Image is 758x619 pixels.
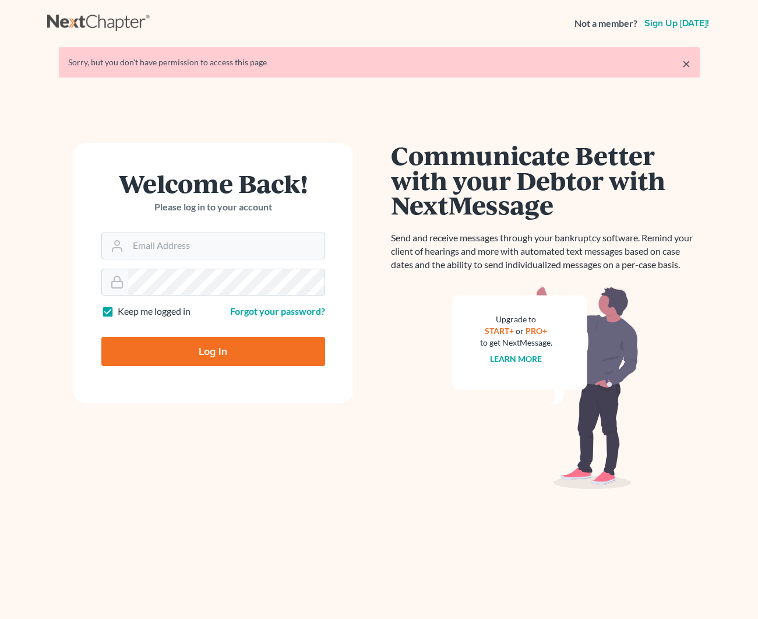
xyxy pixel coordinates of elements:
[480,337,552,349] div: to get NextMessage.
[485,326,514,336] a: START+
[574,17,637,30] strong: Not a member?
[526,326,547,336] a: PRO+
[101,171,325,196] h1: Welcome Back!
[480,314,552,325] div: Upgrade to
[391,231,700,272] p: Send and receive messages through your bankruptcy software. Remind your client of hearings and mo...
[230,305,325,316] a: Forgot your password?
[516,326,524,336] span: or
[101,201,325,214] p: Please log in to your account
[490,354,542,364] a: Learn more
[452,286,639,490] img: nextmessage_bg-59042aed3d76b12b5cd301f8e5b87938c9018125f34e5fa2b7a6b67550977c72.svg
[682,57,690,71] a: ×
[101,337,325,366] input: Log In
[391,143,700,217] h1: Communicate Better with your Debtor with NextMessage
[68,57,690,68] div: Sorry, but you don't have permission to access this page
[128,233,325,259] input: Email Address
[118,305,191,318] label: Keep me logged in
[642,19,711,28] a: Sign up [DATE]!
